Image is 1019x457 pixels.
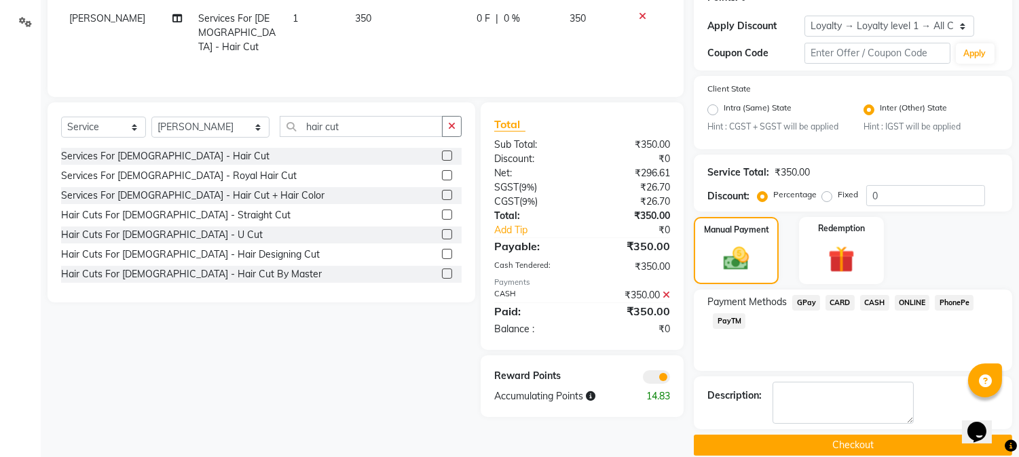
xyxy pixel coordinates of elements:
[838,188,858,201] label: Fixed
[860,295,889,311] span: CASH
[484,389,631,403] div: Accumulating Points
[962,403,1005,443] iframe: chat widget
[280,116,443,137] input: Search or Scan
[935,295,974,311] span: PhonePe
[582,322,681,336] div: ₹0
[484,166,582,180] div: Net:
[570,12,587,24] span: 350
[724,102,792,118] label: Intra (Same) State
[484,369,582,384] div: Reward Points
[707,295,787,309] span: Payment Methods
[582,180,681,195] div: ₹26.70
[713,313,745,329] span: PayTM
[477,12,490,26] span: 0 F
[582,238,681,254] div: ₹350.00
[707,389,762,403] div: Description:
[61,228,263,242] div: Hair Cuts For [DEMOGRAPHIC_DATA] - U Cut
[707,189,749,203] div: Discount:
[484,209,582,223] div: Total:
[484,152,582,166] div: Discount:
[504,12,520,26] span: 0 %
[484,195,582,209] div: ( )
[582,260,681,274] div: ₹350.00
[956,43,995,64] button: Apply
[61,267,322,281] div: Hair Cuts For [DEMOGRAPHIC_DATA] - Hair Cut By Master
[484,303,582,319] div: Paid:
[61,247,320,262] div: Hair Cuts For [DEMOGRAPHIC_DATA] - Hair Designing Cut
[864,121,999,133] small: Hint : IGST will be applied
[582,152,681,166] div: ₹0
[484,223,599,237] a: Add Tip
[775,165,810,180] div: ₹350.00
[484,322,582,336] div: Balance :
[582,303,681,319] div: ₹350.00
[494,195,519,207] span: CGST
[199,12,276,53] span: Services For [DEMOGRAPHIC_DATA] - Hair Cut
[293,12,298,24] span: 1
[582,209,681,223] div: ₹350.00
[69,12,145,24] span: [PERSON_NAME]
[61,149,270,163] div: Services For [DEMOGRAPHIC_DATA] - Hair Cut
[707,83,751,95] label: Client State
[484,238,582,254] div: Payable:
[792,295,820,311] span: GPay
[582,195,681,209] div: ₹26.70
[820,243,863,276] img: _gift.svg
[521,182,534,193] span: 9%
[704,224,769,236] label: Manual Payment
[494,181,519,193] span: SGST
[818,222,865,235] label: Redemption
[707,165,769,180] div: Service Total:
[804,43,950,64] input: Enter Offer / Coupon Code
[484,180,582,195] div: ( )
[631,389,680,403] div: 14.83
[484,138,582,152] div: Sub Total:
[707,46,804,60] div: Coupon Code
[582,138,681,152] div: ₹350.00
[484,288,582,302] div: CASH
[694,435,1012,456] button: Checkout
[61,208,291,222] div: Hair Cuts For [DEMOGRAPHIC_DATA] - Straight Cut
[582,166,681,180] div: ₹296.61
[773,188,817,201] label: Percentage
[582,288,681,302] div: ₹350.00
[496,12,498,26] span: |
[707,19,804,33] div: Apply Discount
[826,295,855,311] span: CARD
[494,277,670,288] div: Payments
[355,12,371,24] span: 350
[61,188,325,203] div: Services For [DEMOGRAPHIC_DATA] - Hair Cut + Hair Color
[599,223,681,237] div: ₹0
[61,169,297,183] div: Services For [DEMOGRAPHIC_DATA] - Royal Hair Cut
[895,295,930,311] span: ONLINE
[484,260,582,274] div: Cash Tendered:
[494,117,525,132] span: Total
[716,244,756,273] img: _cash.svg
[522,196,535,207] span: 9%
[707,121,842,133] small: Hint : CGST + SGST will be applied
[880,102,947,118] label: Inter (Other) State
